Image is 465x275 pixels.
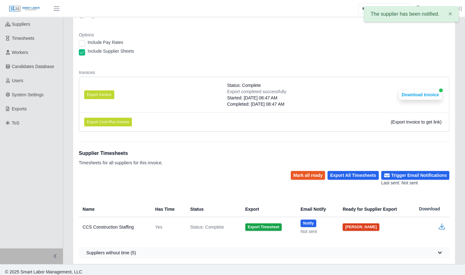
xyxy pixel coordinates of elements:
button: Export Invoice [84,90,114,99]
th: Export [240,201,295,217]
span: Timesheets [12,36,35,41]
div: Started: [DATE] 08:47 AM [227,95,286,101]
div: Last sent: Not sent [381,180,449,186]
button: Export Timesheet [245,223,282,231]
label: Include Supplier Sheets [88,48,134,54]
th: Name [79,201,150,217]
span: Status: Complete [227,82,261,88]
button: [PERSON_NAME] [343,223,379,231]
dt: Options [79,32,449,38]
span: Candidates Database [12,64,54,69]
div: Export completed successfully [227,88,286,95]
button: Notify [300,219,316,227]
span: Suppliers without time (5) [86,250,136,256]
span: Status: Complete [190,224,224,230]
th: Download [414,201,449,217]
label: Include Pay Rates [88,39,123,45]
span: (Export Invoice to get link) [391,119,441,124]
img: SLM Logo [9,5,40,12]
td: CCS Construction Staffing [79,217,150,237]
button: Mark all ready [291,171,325,180]
span: Suppliers [12,22,30,27]
button: Export Cost-Plus Invoice [84,118,132,126]
th: Status [185,201,240,217]
span: System Settings [12,92,44,97]
th: Ready for Supplier Export [338,201,414,217]
span: Exports [12,106,27,111]
div: Not sent [300,228,333,235]
dt: Invoices [79,69,449,76]
span: © 2025 Smart Labor Management, LLC [5,269,82,274]
h1: Supplier Timesheets [79,150,163,157]
a: [PERSON_NAME] [426,5,462,12]
a: Download Invoice [399,92,441,97]
th: Has Time [150,201,185,217]
div: The supplier has been notified. [364,6,459,22]
button: Suppliers without time (5) [79,247,449,258]
input: Search [358,3,410,14]
div: Completed: [DATE] 08:47 AM [227,101,286,107]
td: Yes [150,217,185,237]
p: Timesheets for all suppliers for this invoice. [79,160,163,166]
span: Workers [12,50,28,55]
th: Email Notify [295,201,338,217]
button: Download Invoice [399,90,441,100]
button: Trigger Email Notifications [381,171,449,180]
span: ToS [12,120,19,125]
span: Users [12,78,24,83]
span: × [448,10,452,17]
button: Export All Timesheets [327,171,378,180]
